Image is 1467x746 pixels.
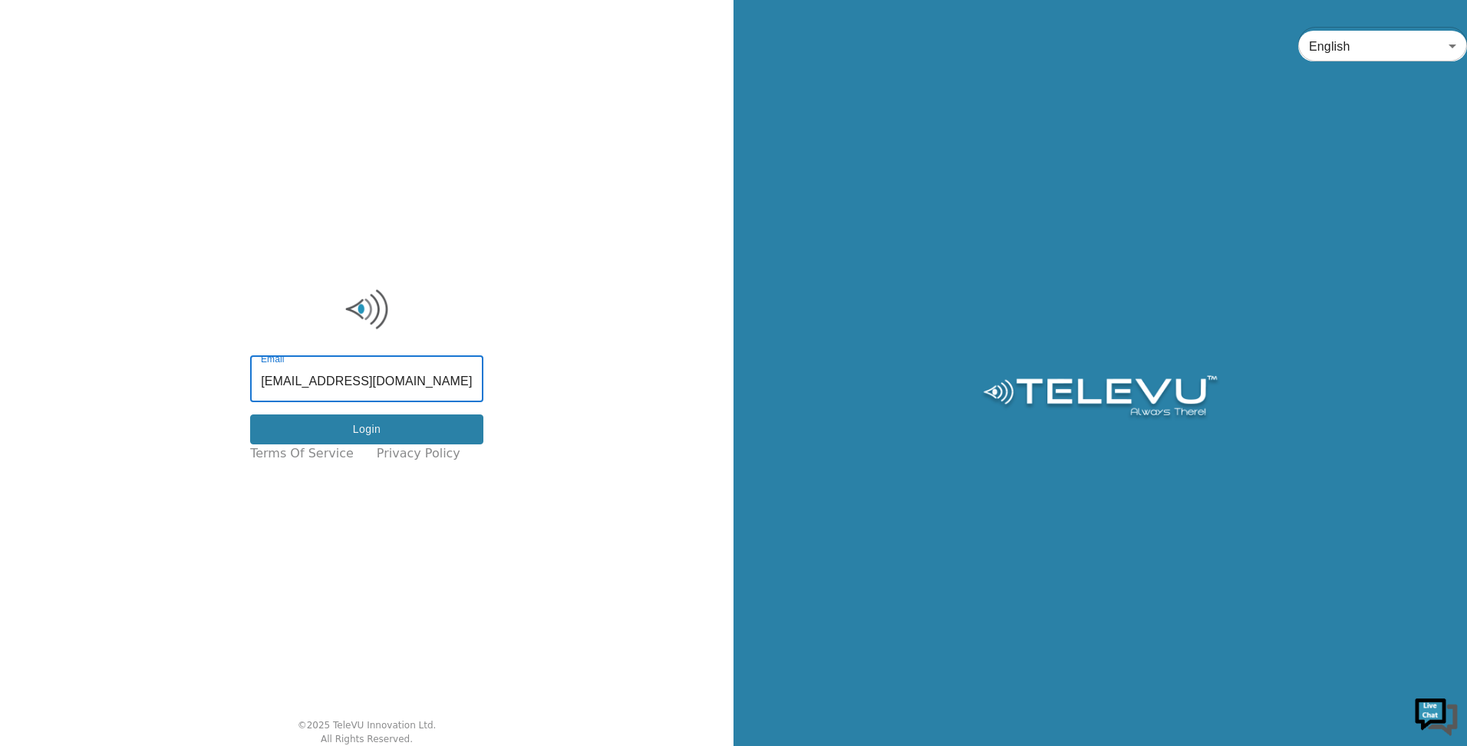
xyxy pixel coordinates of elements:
a: Privacy Policy [377,444,460,463]
button: Login [250,414,483,444]
div: © 2025 TeleVU Innovation Ltd. [298,718,437,732]
div: All Rights Reserved. [321,732,413,746]
div: English [1298,25,1467,68]
a: Terms of Service [250,444,354,463]
img: Logo [981,375,1219,421]
img: Logo [250,286,483,332]
img: Chat Widget [1413,692,1459,738]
